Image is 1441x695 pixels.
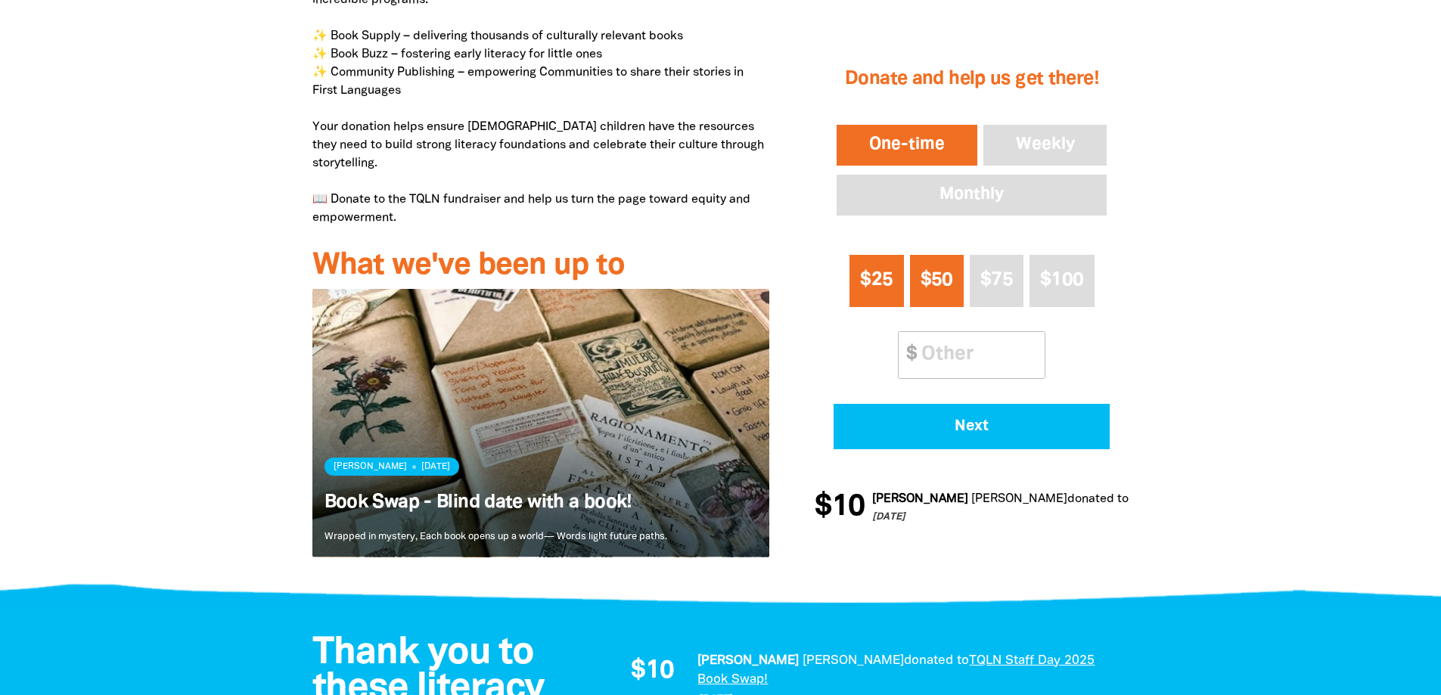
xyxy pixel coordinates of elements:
[834,123,980,169] button: One-time
[834,50,1110,110] h2: Donate and help us get there!
[1112,494,1297,504] a: TQLN Staff Day 2025 Book Swap!
[1051,494,1112,504] span: donated to
[899,332,917,378] span: $
[921,271,953,289] span: $50
[955,494,1051,504] em: [PERSON_NAME]
[798,492,848,523] span: $10
[803,655,904,666] em: [PERSON_NAME]
[1040,271,1083,289] span: $100
[312,250,770,283] h3: What we've been up to
[910,255,964,307] button: $50
[904,655,969,666] span: donated to
[860,271,893,289] span: $25
[312,289,770,575] div: Paginated content
[697,655,799,666] em: [PERSON_NAME]
[815,483,1129,532] div: Donation stream
[980,271,1013,289] span: $75
[911,332,1045,378] input: Other
[1030,255,1095,307] button: $100
[849,255,903,307] button: $25
[855,419,1089,434] span: Next
[856,494,952,504] em: [PERSON_NAME]
[631,659,674,684] span: $10
[970,255,1023,307] button: $75
[325,494,632,511] a: Book Swap - Blind date with a book!
[834,404,1110,449] button: Pay with Credit Card
[980,123,1110,169] button: Weekly
[834,172,1110,219] button: Monthly
[856,510,1297,526] p: [DATE]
